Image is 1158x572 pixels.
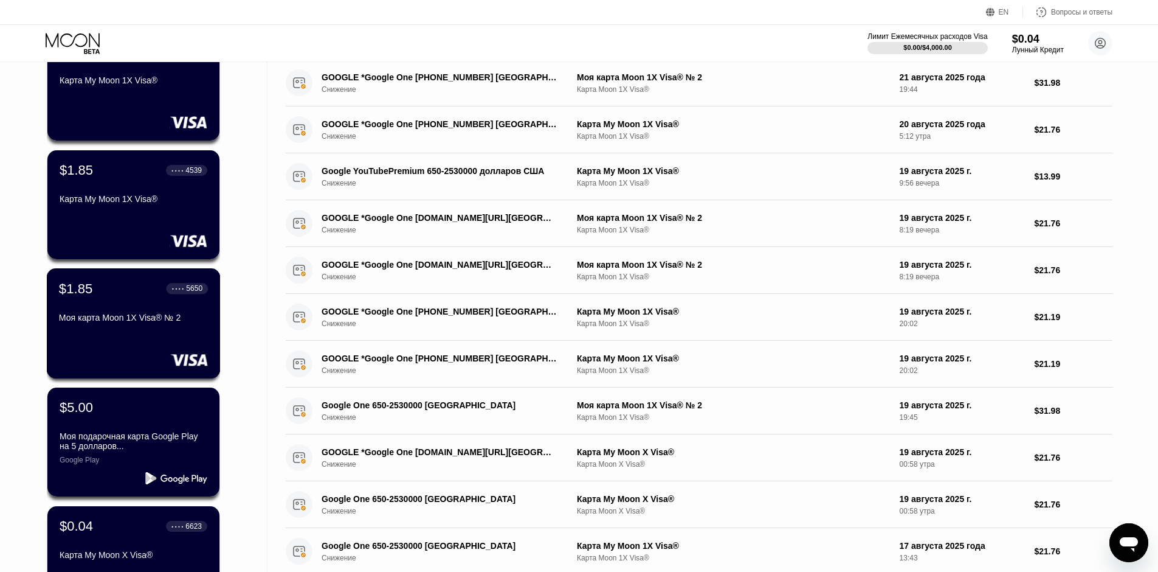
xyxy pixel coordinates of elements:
[900,400,1025,410] div: 19 августа 2025 г.
[322,460,575,469] div: Снижение
[577,400,890,410] div: Моя карта Moon 1X Visa® № 2
[577,179,890,187] div: Карта Moon 1X Visa®
[577,541,890,551] div: Карта My Moon 1X Visa®
[1034,406,1112,416] div: $31.98
[900,226,1025,234] div: 8:19 вечера
[999,8,1009,16] div: EN
[577,132,890,141] div: Карта Moon 1X Visa®
[60,194,207,204] div: Карта My Moon 1X Visa®
[60,75,207,85] div: Карта My Moon 1X Visa®
[900,554,1025,562] div: 13:43
[577,494,890,504] div: Карта My Moon X Visa®
[1034,312,1112,322] div: $21.19
[900,132,1025,141] div: 5:12 утра
[900,85,1025,94] div: 19:44
[1034,500,1112,509] div: $21.76
[1034,453,1112,462] div: $21.76
[577,213,890,223] div: Моя карта Moon 1X Visa® № 2
[286,388,1112,434] div: Google One 650-2530000 [GEOGRAPHIC_DATA]СнижениеМоя карта Moon 1X Visa® № 2Карта Moon 1X Visa®19 ...
[322,213,557,223] div: GOOGLE *Google One [DOMAIN_NAME][URL][GEOGRAPHIC_DATA]
[900,166,1025,176] div: 19 августа 2025 г.
[577,226,890,234] div: Карта Moon 1X Visa®
[577,354,890,363] div: Карта My Moon 1X Visa®
[1012,46,1064,54] div: Лунный Кредит
[47,150,219,259] div: $1.85● ● ● ●4539Карта My Moon 1X Visa®
[1012,33,1064,54] div: $0.04Лунный Кредит
[59,313,208,323] div: Моя карта Moon 1X Visa® № 2
[577,72,890,82] div: Моя карта Moon 1X Visa® № 2
[577,273,890,281] div: Карта Moon 1X Visa®
[47,269,219,378] div: $1.85● ● ● ●5650Моя карта Moon 1X Visa® № 2
[322,447,557,457] div: GOOGLE *Google One [DOMAIN_NAME][URL][GEOGRAPHIC_DATA]
[900,460,1025,469] div: 00:58 утра
[577,319,890,328] div: Карта Moon 1X Visa®
[322,354,557,363] div: GOOGLE *Google One [PHONE_NUMBER] [GEOGRAPHIC_DATA]
[900,366,1025,375] div: 20:02
[322,541,557,551] div: Google One 650-2530000 [GEOGRAPHIC_DATA]
[322,366,575,375] div: Снижение
[900,260,1025,270] div: 19 августа 2025 г.
[577,460,890,469] div: Карта Moon X Visa®
[577,447,890,457] div: Карта My Moon X Visa®
[1034,546,1112,556] div: $21.76
[322,319,575,328] div: Снижение
[900,354,1025,363] div: 19 августа 2025 г.
[1109,523,1148,562] iframe: Кнопка, открывающая окно обмена сообщениями; идёт разговор
[286,247,1112,294] div: GOOGLE *Google One [DOMAIN_NAME][URL][GEOGRAPHIC_DATA]СнижениеМоя карта Moon 1X Visa® № 2Карта Mo...
[322,413,575,422] div: Снижение
[577,366,890,375] div: Карта Moon 1X Visa®
[60,431,207,451] div: Моя подарочная карта Google Play на 5 долларов...
[172,287,184,290] div: ● ● ● ●
[1012,33,1064,46] div: $0.04
[900,319,1025,328] div: 20:02
[900,213,1025,223] div: 19 августа 2025 г.
[577,554,890,562] div: Карта Moon 1X Visa®
[1034,218,1112,228] div: $21.76
[322,273,575,281] div: Снижение
[286,153,1112,200] div: Google YouTubePremium 650-2530000 долларов СШАСнижениеКарта My Moon 1X Visa®Карта Moon 1X Visa®19...
[1034,125,1112,134] div: $21.76
[322,72,557,82] div: GOOGLE *Google One [PHONE_NUMBER] [GEOGRAPHIC_DATA]
[577,119,890,129] div: Карта My Moon 1X Visa®
[1034,359,1112,369] div: $21.19
[1034,172,1112,181] div: $13.99
[186,284,202,293] div: 5650
[286,341,1112,388] div: GOOGLE *Google One [PHONE_NUMBER] [GEOGRAPHIC_DATA]СнижениеКарта My Moon 1X Visa®Карта Moon 1X Vi...
[1051,8,1112,16] div: Вопросы и ответы
[322,132,575,141] div: Снижение
[322,494,557,504] div: Google One 650-2530000 [GEOGRAPHIC_DATA]
[60,162,93,178] div: $1.85
[59,281,93,296] div: $1.85
[322,554,575,562] div: Снижение
[322,507,575,515] div: Снижение
[900,119,1025,129] div: 20 августа 2025 года
[286,481,1112,528] div: Google One 650-2530000 [GEOGRAPHIC_DATA]СнижениеКарта My Moon X Visa®Карта Moon X Visa®19 августа...
[900,447,1025,457] div: 19 августа 2025 г.
[903,44,952,51] div: $0.00 / $4,000.00
[577,166,890,176] div: Карта My Moon 1X Visa®
[60,456,207,464] div: Google Play
[286,106,1112,153] div: GOOGLE *Google One [PHONE_NUMBER] [GEOGRAPHIC_DATA]СнижениеКарта My Moon 1X Visa®Карта Moon 1X Vi...
[60,550,207,560] div: Карта My Moon X Visa®
[900,307,1025,316] div: 19 августа 2025 г.
[322,226,575,234] div: Снижение
[286,294,1112,341] div: GOOGLE *Google One [PHONE_NUMBER] [GEOGRAPHIC_DATA]СнижениеКарта My Moon 1X Visa®Карта Moon 1X Vi...
[577,413,890,422] div: Карта Moon 1X Visa®
[867,32,987,54] div: Лимит Ежемесячных расходов Visa$0.00/$4,000.00
[322,400,557,410] div: Google One 650-2530000 [GEOGRAPHIC_DATA]
[577,507,890,515] div: Карта Moon X Visa®
[322,85,575,94] div: Снижение
[171,525,184,528] div: ● ● ● ●
[185,522,202,531] div: 6623
[286,434,1112,481] div: GOOGLE *Google One [DOMAIN_NAME][URL][GEOGRAPHIC_DATA]СнижениеКарта My Moon X Visa®Карта Moon X V...
[1034,78,1112,88] div: $31.98
[900,507,1025,515] div: 00:58 утра
[1023,6,1112,18] div: Вопросы и ответы
[900,179,1025,187] div: 9:56 вечера
[986,6,1023,18] div: EN
[900,413,1025,422] div: 19:45
[867,32,987,41] div: Лимит Ежемесячных расходов Visa
[60,518,93,534] div: $0.04
[322,260,557,270] div: GOOGLE *Google One [DOMAIN_NAME][URL][GEOGRAPHIC_DATA]
[322,166,557,176] div: Google YouTubePremium 650-2530000 долларов США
